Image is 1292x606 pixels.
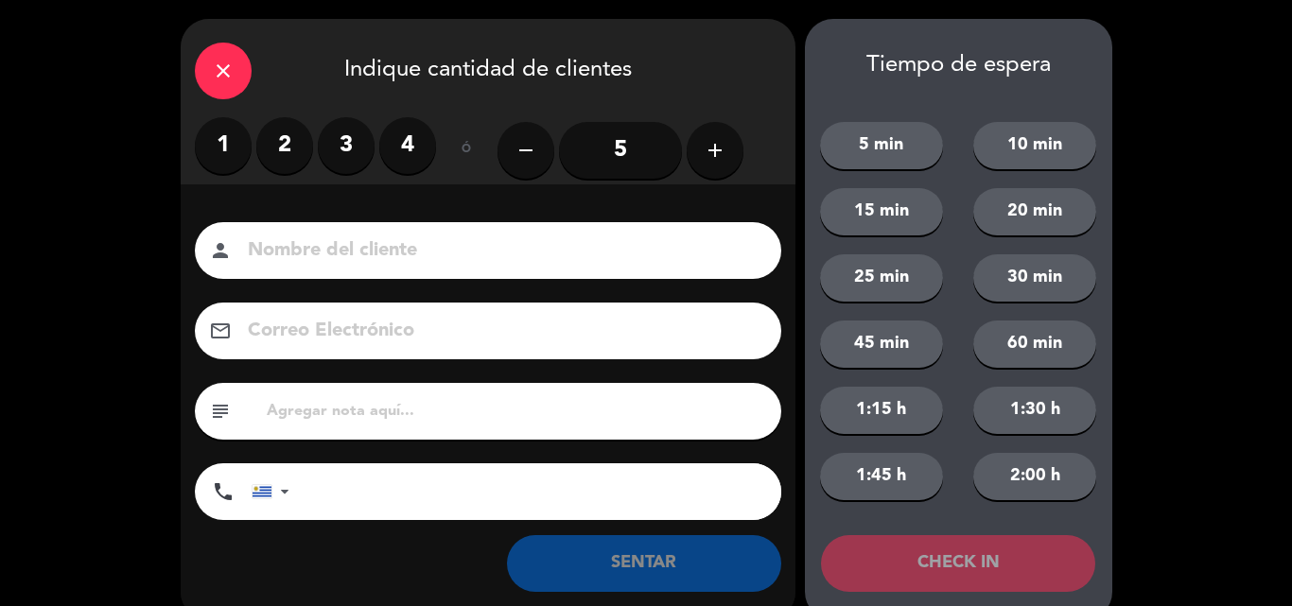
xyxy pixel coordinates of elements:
[973,453,1096,500] button: 2:00 h
[973,188,1096,235] button: 20 min
[820,188,943,235] button: 15 min
[973,387,1096,434] button: 1:30 h
[820,122,943,169] button: 5 min
[209,239,232,262] i: person
[181,19,795,117] div: Indique cantidad de clientes
[821,535,1095,592] button: CHECK IN
[820,387,943,434] button: 1:15 h
[212,480,235,503] i: phone
[973,320,1096,368] button: 60 min
[212,60,235,82] i: close
[318,117,375,174] label: 3
[507,535,781,592] button: SENTAR
[973,122,1096,169] button: 10 min
[379,117,436,174] label: 4
[704,139,726,162] i: add
[515,139,537,162] i: remove
[687,122,743,179] button: add
[246,315,757,348] input: Correo Electrónico
[805,52,1112,79] div: Tiempo de espera
[209,400,232,423] i: subject
[195,117,252,174] label: 1
[820,453,943,500] button: 1:45 h
[253,464,296,519] div: Uruguay: +598
[209,320,232,342] i: email
[973,254,1096,302] button: 30 min
[820,254,943,302] button: 25 min
[265,398,767,424] input: Agregar nota aquí...
[436,117,498,183] div: ó
[820,320,943,368] button: 45 min
[246,234,757,268] input: Nombre del cliente
[256,117,313,174] label: 2
[498,122,554,179] button: remove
